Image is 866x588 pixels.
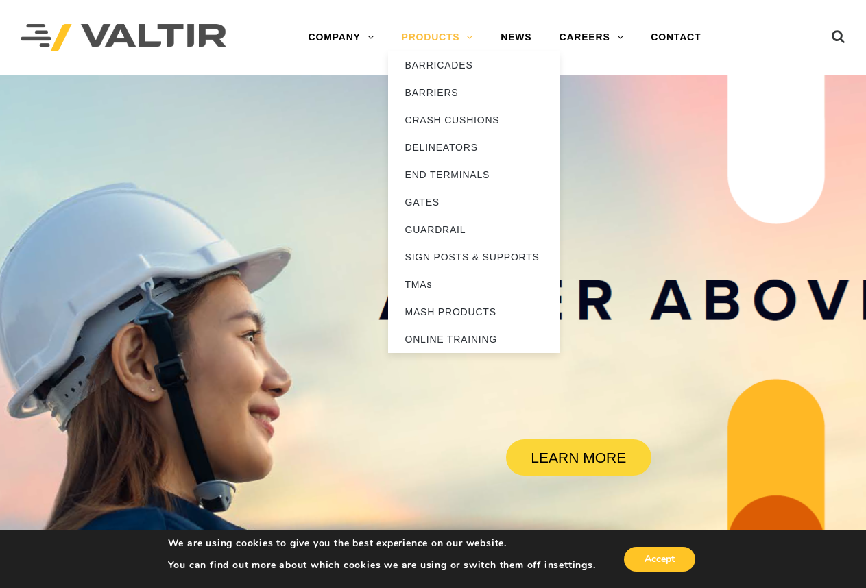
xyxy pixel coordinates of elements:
a: BARRIERS [388,79,560,106]
a: LEARN MORE [506,439,651,476]
a: DELINEATORS [388,134,560,161]
a: TMAs [388,271,560,298]
a: ONLINE TRAINING [388,326,560,353]
a: GUARDRAIL [388,216,560,243]
a: SIGN POSTS & SUPPORTS [388,243,560,271]
button: settings [553,559,592,572]
a: CONTACT [637,24,714,51]
a: PRODUCTS [388,24,488,51]
a: COMPANY [295,24,388,51]
a: BARRICADES [388,51,560,79]
img: Valtir [21,24,226,52]
a: CRASH CUSHIONS [388,106,560,134]
p: You can find out more about which cookies we are using or switch them off in . [168,559,596,572]
p: We are using cookies to give you the best experience on our website. [168,537,596,550]
button: Accept [624,547,695,572]
a: NEWS [487,24,545,51]
a: MASH PRODUCTS [388,298,560,326]
a: CAREERS [545,24,637,51]
a: GATES [388,188,560,216]
a: END TERMINALS [388,161,560,188]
